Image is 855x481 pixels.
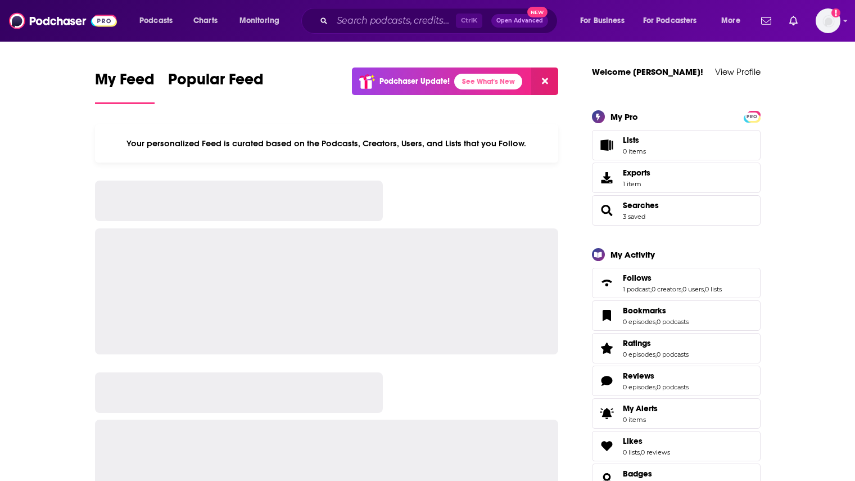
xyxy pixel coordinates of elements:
[454,74,522,89] a: See What's New
[623,147,646,155] span: 0 items
[95,124,559,163] div: Your personalized Feed is curated based on the Podcasts, Creators, Users, and Lists that you Follow.
[623,416,658,424] span: 0 items
[655,318,657,326] span: ,
[655,383,657,391] span: ,
[623,200,659,210] a: Searches
[312,8,568,34] div: Search podcasts, credits, & more...
[831,8,840,17] svg: Add a profile image
[623,371,654,381] span: Reviews
[705,285,722,293] a: 0 lists
[232,12,294,30] button: open menu
[623,305,666,316] span: Bookmarks
[623,338,651,348] span: Ratings
[757,11,776,30] a: Show notifications dropdown
[623,135,639,145] span: Lists
[95,70,155,96] span: My Feed
[623,305,689,316] a: Bookmarks
[9,10,117,32] img: Podchaser - Follow, Share and Rate Podcasts
[623,273,722,283] a: Follows
[655,350,657,358] span: ,
[592,130,761,160] a: Lists
[186,12,224,30] a: Charts
[193,13,218,29] span: Charts
[580,13,625,29] span: For Business
[785,11,802,30] a: Show notifications dropdown
[168,70,264,104] a: Popular Feed
[623,285,650,293] a: 1 podcast
[623,168,650,178] span: Exports
[623,350,655,358] a: 0 episodes
[816,8,840,33] img: User Profile
[623,436,643,446] span: Likes
[623,383,655,391] a: 0 episodes
[592,163,761,193] a: Exports
[643,13,697,29] span: For Podcasters
[610,249,655,260] div: My Activity
[623,273,652,283] span: Follows
[715,66,761,77] a: View Profile
[596,170,618,186] span: Exports
[496,18,543,24] span: Open Advanced
[379,77,450,86] p: Podchaser Update!
[623,135,646,145] span: Lists
[596,373,618,389] a: Reviews
[572,12,639,30] button: open menu
[332,12,456,30] input: Search podcasts, credits, & more...
[623,180,650,188] span: 1 item
[641,448,670,456] a: 0 reviews
[623,469,657,479] a: Badges
[592,195,761,226] span: Searches
[596,340,618,356] a: Ratings
[623,213,645,221] a: 3 saved
[596,308,618,323] a: Bookmarks
[592,66,703,77] a: Welcome [PERSON_NAME]!
[623,338,689,348] a: Ratings
[816,8,840,33] button: Show profile menu
[623,469,652,479] span: Badges
[713,12,754,30] button: open menu
[745,111,759,120] a: PRO
[623,448,640,456] a: 0 lists
[636,12,713,30] button: open menu
[682,285,704,293] a: 0 users
[592,268,761,298] span: Follows
[721,13,740,29] span: More
[239,13,279,29] span: Monitoring
[596,406,618,421] span: My Alerts
[596,275,618,291] a: Follows
[704,285,705,293] span: ,
[745,113,759,121] span: PRO
[681,285,682,293] span: ,
[596,203,618,218] a: Searches
[657,318,689,326] a: 0 podcasts
[592,333,761,363] span: Ratings
[610,111,638,122] div: My Pro
[592,431,761,461] span: Likes
[596,137,618,153] span: Lists
[816,8,840,33] span: Logged in as cmand-s
[623,403,658,413] span: My Alerts
[139,13,173,29] span: Podcasts
[640,448,641,456] span: ,
[168,70,264,96] span: Popular Feed
[592,398,761,429] a: My Alerts
[652,285,681,293] a: 0 creators
[596,438,618,454] a: Likes
[491,14,548,28] button: Open AdvancedNew
[527,7,548,17] span: New
[657,350,689,358] a: 0 podcasts
[650,285,652,293] span: ,
[623,371,689,381] a: Reviews
[657,383,689,391] a: 0 podcasts
[592,300,761,331] span: Bookmarks
[623,318,655,326] a: 0 episodes
[456,14,482,28] span: Ctrl K
[132,12,187,30] button: open menu
[623,436,670,446] a: Likes
[95,70,155,104] a: My Feed
[592,366,761,396] span: Reviews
